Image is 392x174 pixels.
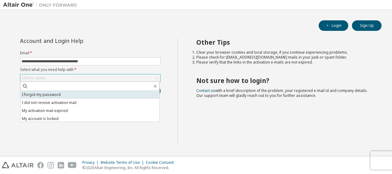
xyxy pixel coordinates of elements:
[146,160,178,165] div: Cookie Consent
[37,162,44,168] img: facebook.svg
[196,60,371,65] li: Please verify that the links in the activation e-mails are not expired.
[22,76,46,81] div: Click to select
[319,20,348,31] button: Login
[196,38,371,46] h2: Other Tips
[82,160,100,165] div: Privacy
[196,50,371,55] li: Clear your browser cookies and local storage, if you continue experiencing problems.
[2,162,34,168] img: altair_logo.svg
[20,67,161,72] label: Select what you need help with
[58,162,64,168] img: linkedin.svg
[352,20,382,31] button: Sign Up
[3,2,80,8] img: Altair One
[196,77,371,85] h2: Not sure how to login?
[68,162,77,168] img: youtube.svg
[196,55,371,60] li: Please check for [EMAIL_ADDRESS][DOMAIN_NAME] mails in your junk or spam folder.
[20,74,160,82] div: Click to select
[82,165,178,170] p: © 2025 Altair Engineering, Inc. All Rights Reserved.
[100,160,146,165] div: Website Terms of Use
[20,91,159,99] li: I forgot my password
[47,162,54,168] img: instagram.svg
[20,51,161,56] label: Email
[196,88,215,93] a: Contact us
[20,38,133,43] div: Account and Login Help
[196,88,368,98] span: with a brief description of the problem, your registered e-mail id and company details. Our suppo...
